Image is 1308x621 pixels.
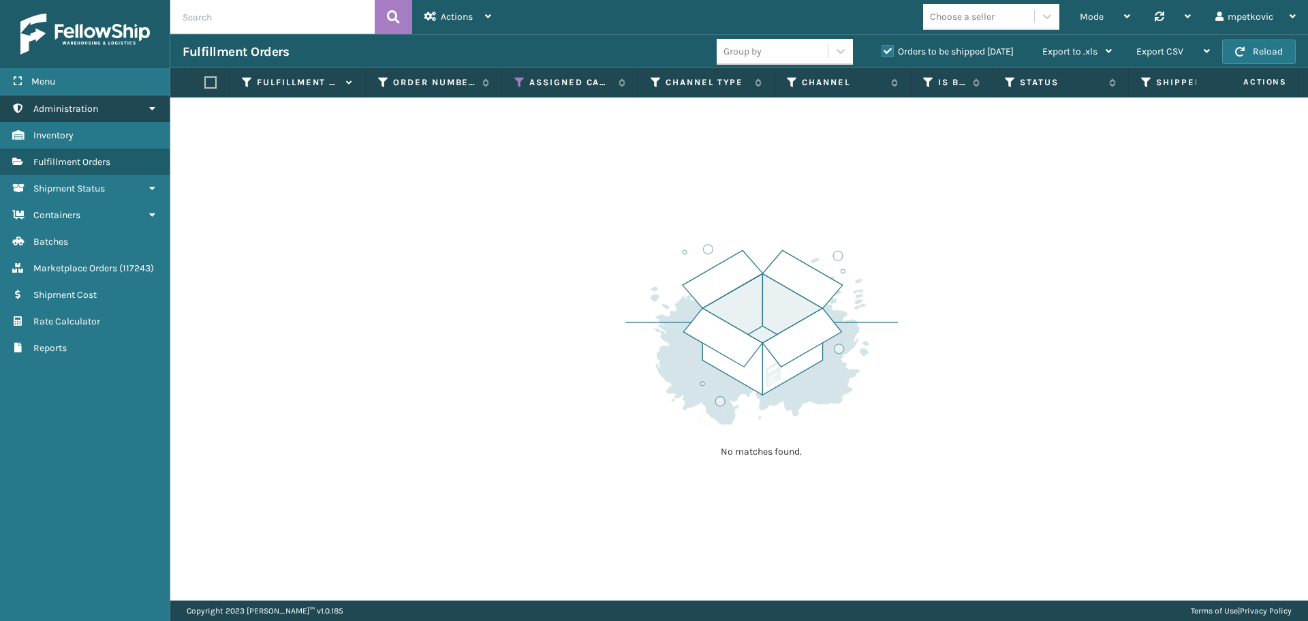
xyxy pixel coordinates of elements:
span: Shipment Cost [33,289,97,301]
label: Fulfillment Order Id [257,76,339,89]
label: Status [1020,76,1102,89]
div: Choose a seller [930,10,995,24]
span: Rate Calculator [33,316,100,327]
span: Shipment Status [33,183,105,194]
span: Reports [33,342,67,354]
a: Terms of Use [1191,606,1238,616]
h3: Fulfillment Orders [183,44,289,60]
span: Export to .xls [1042,46,1097,57]
span: Containers [33,209,80,221]
p: Copyright 2023 [PERSON_NAME]™ v 1.0.185 [187,601,343,621]
span: Marketplace Orders [33,262,117,274]
span: Fulfillment Orders [33,156,110,168]
span: Mode [1080,11,1104,22]
label: Orders to be shipped [DATE] [882,46,1014,57]
button: Reload [1222,40,1296,64]
a: Privacy Policy [1240,606,1292,616]
span: Actions [441,11,473,22]
span: Batches [33,236,68,247]
span: Administration [33,103,98,115]
span: ( 117243 ) [119,262,154,274]
div: Group by [723,44,762,59]
label: Channel [802,76,884,89]
label: Assigned Carrier Service [529,76,612,89]
label: Channel Type [666,76,748,89]
span: Export CSV [1136,46,1183,57]
label: Order Number [393,76,476,89]
span: Actions [1200,71,1295,93]
span: Menu [31,76,55,87]
div: | [1191,601,1292,621]
img: logo [20,14,150,55]
label: Shipped Date [1156,76,1239,89]
span: Inventory [33,130,74,141]
label: Is Buy Shipping [938,76,966,89]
